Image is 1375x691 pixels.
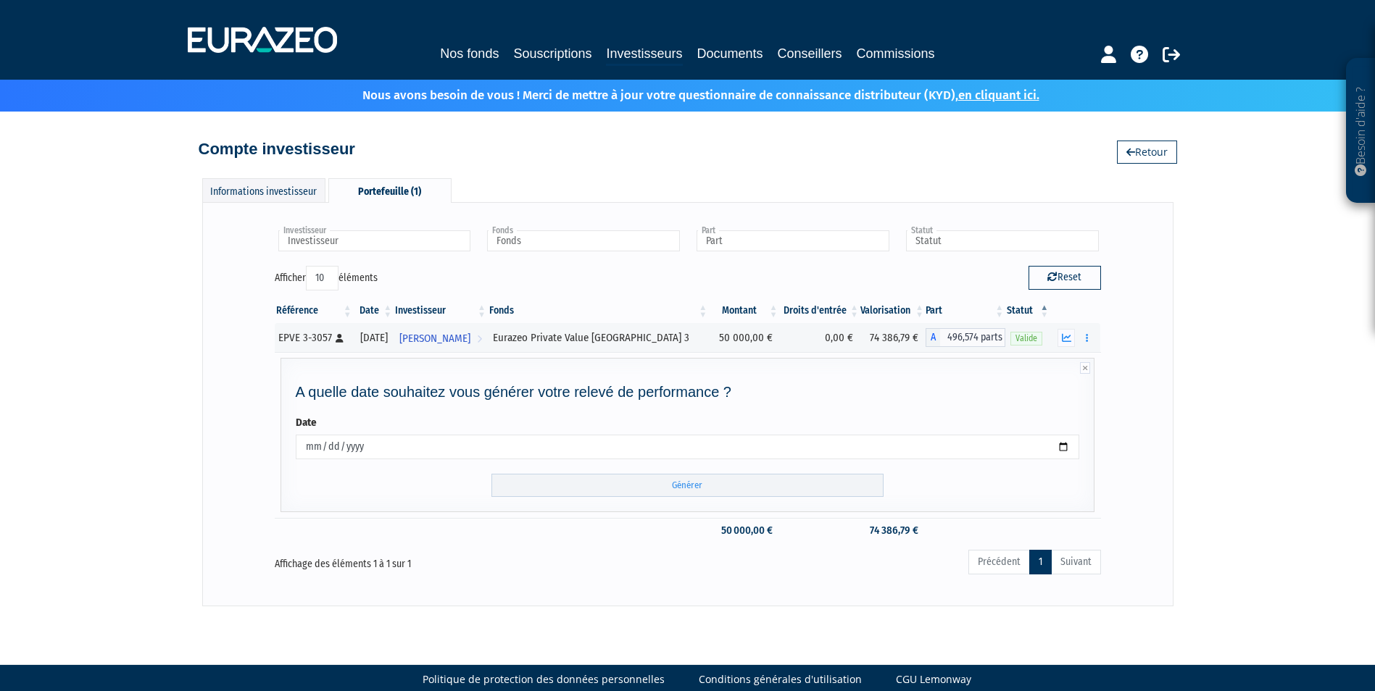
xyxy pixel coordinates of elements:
[780,323,860,352] td: 0,00 €
[926,328,1005,347] div: A - Eurazeo Private Value Europe 3
[926,298,1005,323] th: Part: activer pour trier la colonne par ordre croissant
[857,43,935,64] a: Commissions
[477,325,482,352] i: Voir l'investisseur
[1029,266,1101,289] button: Reset
[860,323,926,352] td: 74 386,79 €
[958,88,1039,103] a: en cliquant ici.
[1005,298,1050,323] th: Statut : activer pour trier la colonne par ordre d&eacute;croissant
[709,323,779,352] td: 50 000,00 €
[306,266,338,290] select: Afficheréléments
[488,298,709,323] th: Fonds: activer pour trier la colonne par ordre croissant
[896,672,971,687] a: CGU Lemonway
[860,298,926,323] th: Valorisation: activer pour trier la colonne par ordre croissant
[296,415,317,430] label: Date
[423,672,665,687] a: Politique de protection des données personnelles
[359,330,389,345] div: [DATE]
[1353,66,1369,196] p: Besoin d'aide ?
[394,298,488,323] th: Investisseur: activer pour trier la colonne par ordre croissant
[328,178,452,203] div: Portefeuille (1)
[940,328,1005,347] span: 496,574 parts
[199,141,355,158] h4: Compte investisseur
[278,330,349,345] div: EPVE 3-3057
[394,323,488,352] a: [PERSON_NAME]
[513,43,591,64] a: Souscriptions
[491,474,884,498] input: Générer
[780,298,860,323] th: Droits d'entrée: activer pour trier la colonne par ordre croissant
[699,672,862,687] a: Conditions générales d'utilisation
[709,518,779,543] td: 50 000,00 €
[778,43,842,64] a: Conseillers
[354,298,394,323] th: Date: activer pour trier la colonne par ordre croissant
[275,266,378,290] label: Afficher éléments
[202,178,325,202] div: Informations investisseur
[275,548,607,571] div: Affichage des éléments 1 à 1 sur 1
[1029,550,1052,574] a: 1
[697,43,763,64] a: Documents
[1010,332,1042,345] span: Valide
[493,330,704,345] div: Eurazeo Private Value [GEOGRAPHIC_DATA] 3
[275,298,354,323] th: Référence : activer pour trier la colonne par ordre croissant
[926,328,940,347] span: A
[709,298,779,323] th: Montant: activer pour trier la colonne par ordre croissant
[860,518,926,543] td: 74 386,79 €
[320,83,1039,104] p: Nous avons besoin de vous ! Merci de mettre à jour votre questionnaire de connaissance distribute...
[188,27,337,53] img: 1732889491-logotype_eurazeo_blanc_rvb.png
[606,43,682,66] a: Investisseurs
[296,384,1080,400] h4: A quelle date souhaitez vous générer votre relevé de performance ?
[440,43,499,64] a: Nos fonds
[399,325,470,352] span: [PERSON_NAME]
[336,334,344,343] i: [Français] Personne physique
[1117,141,1177,164] a: Retour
